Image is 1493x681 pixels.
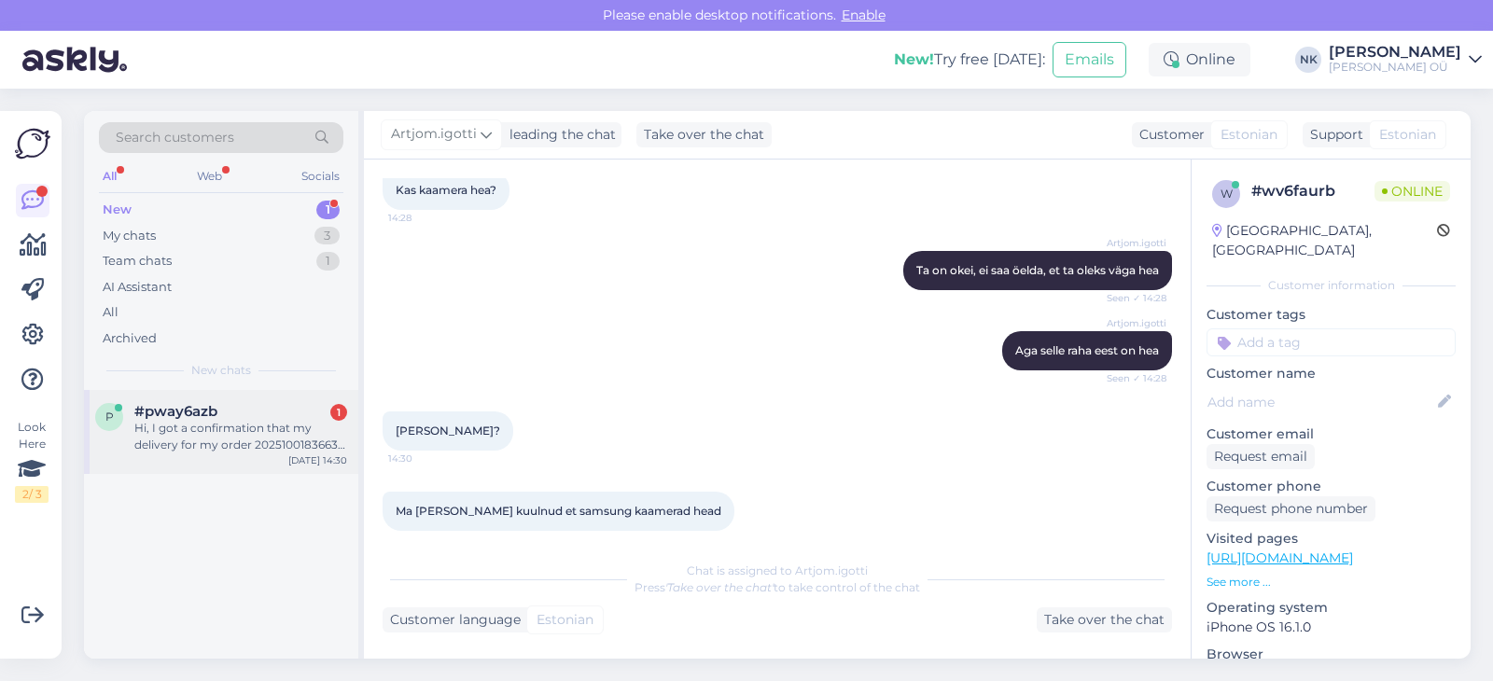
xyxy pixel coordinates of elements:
div: All [99,164,120,188]
div: Archived [103,329,157,348]
div: Take over the chat [636,122,772,147]
div: Customer language [383,610,521,630]
p: Customer email [1207,424,1456,444]
input: Add a tag [1207,328,1456,356]
div: [PERSON_NAME] OÜ [1329,60,1461,75]
span: 14:30 [388,452,458,466]
span: Aga selle raha eest on hea [1015,343,1159,357]
p: Customer tags [1207,305,1456,325]
div: 3 [314,227,340,245]
span: Artjom.igotti [391,124,477,145]
div: Try free [DATE]: [894,49,1045,71]
p: iPhone OS 16.1.0 [1207,618,1456,637]
span: Enable [836,7,891,23]
span: Estonian [537,610,593,630]
div: Online [1149,43,1250,76]
span: Estonian [1221,125,1277,145]
a: [PERSON_NAME][PERSON_NAME] OÜ [1329,45,1482,75]
span: 14:28 [388,211,458,225]
div: 1 [316,252,340,271]
p: Operating system [1207,598,1456,618]
span: Ta on okei, ei saa öelda, et ta oleks väga hea [916,263,1159,277]
div: 1 [316,201,340,219]
span: Ma [PERSON_NAME] kuulnud et samsung kaamerad head [396,504,721,518]
div: Customer information [1207,277,1456,294]
span: Seen ✓ 14:28 [1096,291,1166,305]
p: Visited pages [1207,529,1456,549]
div: All [103,303,119,322]
div: [GEOGRAPHIC_DATA], [GEOGRAPHIC_DATA] [1212,221,1437,260]
span: Artjom.igotti [1096,316,1166,330]
span: Search customers [116,128,234,147]
span: Press to take control of the chat [635,580,920,594]
p: Customer phone [1207,477,1456,496]
b: New! [894,50,934,68]
i: 'Take over the chat' [665,580,774,594]
p: See more ... [1207,574,1456,591]
a: [URL][DOMAIN_NAME] [1207,549,1353,566]
div: Customer [1132,125,1205,145]
span: [PERSON_NAME]? [396,424,500,438]
div: Team chats [103,252,172,271]
span: 14:30 [388,532,458,546]
div: Take over the chat [1037,607,1172,632]
span: Kas kaamera hea? [396,183,496,197]
span: Estonian [1379,125,1436,145]
div: Socials [298,164,343,188]
span: Chat is assigned to Artjom.igotti [687,563,868,577]
button: Emails [1053,42,1126,77]
div: Look Here [15,419,49,503]
p: Customer name [1207,364,1456,383]
div: NK [1295,47,1321,73]
div: [DATE] 14:30 [288,453,347,467]
div: [PERSON_NAME] [1329,45,1461,60]
span: Seen ✓ 14:28 [1096,371,1166,385]
div: leading the chat [502,125,616,145]
div: New [103,201,132,219]
span: New chats [191,362,251,379]
div: Web [193,164,226,188]
span: w [1221,187,1233,201]
div: My chats [103,227,156,245]
img: Askly Logo [15,126,50,161]
div: Request phone number [1207,496,1375,521]
span: #pway6azb [134,403,217,420]
p: Browser [1207,645,1456,664]
span: Online [1374,181,1450,202]
input: Add name [1207,392,1434,412]
span: p [105,410,114,424]
div: Support [1303,125,1363,145]
div: 2 / 3 [15,486,49,503]
span: Artjom.igotti [1096,236,1166,250]
div: Request email [1207,444,1315,469]
div: Hi, I got a confirmation that my delivery for my order 2025100183663 is planned for [DATE]. I wan... [134,420,347,453]
div: # wv6faurb [1251,180,1374,202]
div: AI Assistant [103,278,172,297]
div: 1 [330,404,347,421]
